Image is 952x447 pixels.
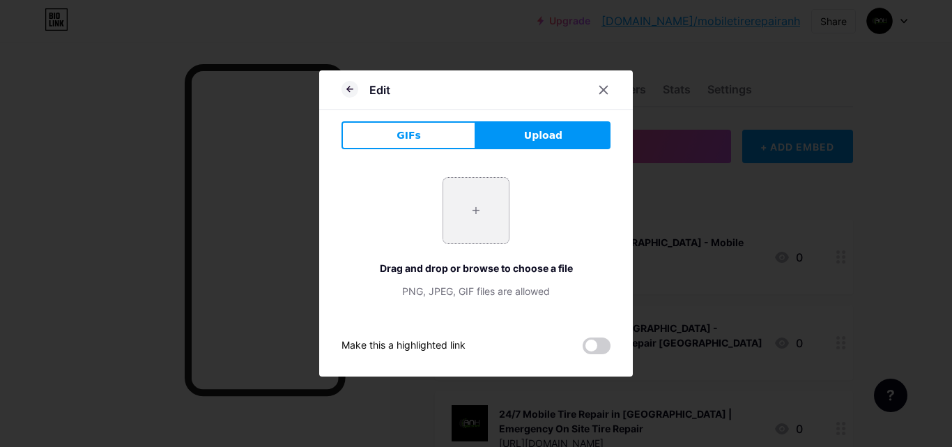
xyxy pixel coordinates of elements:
[341,121,476,149] button: GIFs
[524,128,562,143] span: Upload
[369,82,390,98] div: Edit
[341,338,466,354] div: Make this a highlighted link
[341,261,611,275] div: Drag and drop or browse to choose a file
[476,121,611,149] button: Upload
[397,128,421,143] span: GIFs
[341,284,611,298] div: PNG, JPEG, GIF files are allowed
